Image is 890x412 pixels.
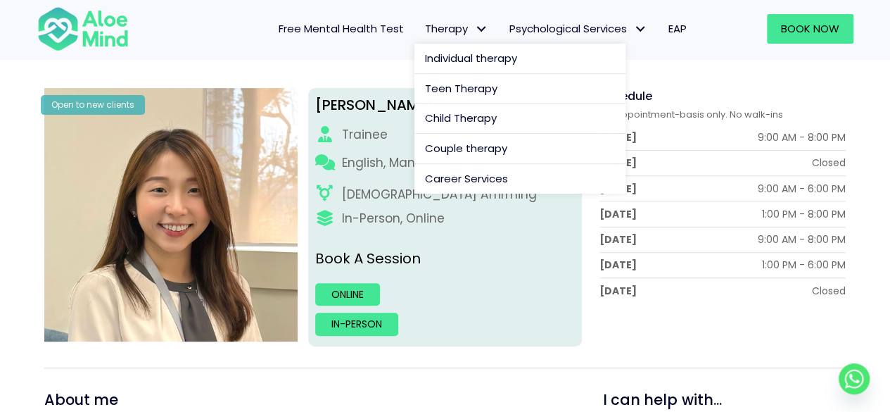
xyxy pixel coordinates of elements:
p: Book A Session [315,249,575,269]
span: On appointment-basis only. No walk-ins [599,108,783,121]
span: Career Services [425,171,508,186]
nav: Menu [147,14,697,44]
div: [DATE] [599,232,637,246]
span: Schedule [599,88,652,104]
div: Closed [812,284,846,298]
a: Individual therapy [414,44,625,74]
a: TherapyTherapy: submenu [414,14,499,44]
span: Teen Therapy [425,81,497,96]
div: In-Person, Online [342,210,445,227]
span: Psychological Services [509,21,647,36]
a: Child Therapy [414,104,625,134]
span: I can help with... [603,389,721,410]
div: [DATE] [599,207,637,221]
span: Book Now [781,21,839,36]
div: Closed [812,156,846,170]
span: Child Therapy [425,111,497,125]
img: IMG_1660 – Tracy Kwah [44,88,297,341]
a: Book Now [767,14,853,44]
div: [PERSON_NAME] [315,95,575,116]
div: [DATE] [599,284,637,298]
a: Psychological ServicesPsychological Services: submenu [499,14,658,44]
a: Free Mental Health Test [268,14,414,44]
div: 9:00 AM - 8:00 PM [758,232,846,246]
div: Open to new clients [41,95,145,114]
div: Trainee [342,126,388,144]
span: Couple therapy [425,141,507,156]
div: 1:00 PM - 8:00 PM [762,207,846,221]
div: 9:00 AM - 8:00 PM [758,130,846,144]
span: Individual therapy [425,51,517,65]
div: [DEMOGRAPHIC_DATA] Affirming [342,186,537,204]
a: In-person [315,313,398,335]
span: Psychological Services: submenu [630,19,651,39]
div: 9:00 AM - 6:00 PM [758,182,846,196]
a: Whatsapp [839,363,870,394]
span: Therapy: submenu [471,19,492,39]
a: Online [315,283,380,306]
p: English, Mandarin, Cantonese [342,154,520,172]
span: Therapy [425,21,488,36]
div: [DATE] [599,258,637,272]
a: Couple therapy [414,134,625,164]
span: About me [44,389,118,410]
div: 1:00 PM - 6:00 PM [762,258,846,272]
a: Teen Therapy [414,74,625,104]
a: Career Services [414,164,625,194]
span: EAP [668,21,687,36]
img: Aloe mind Logo [37,6,129,52]
a: EAP [658,14,697,44]
span: Free Mental Health Test [279,21,404,36]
